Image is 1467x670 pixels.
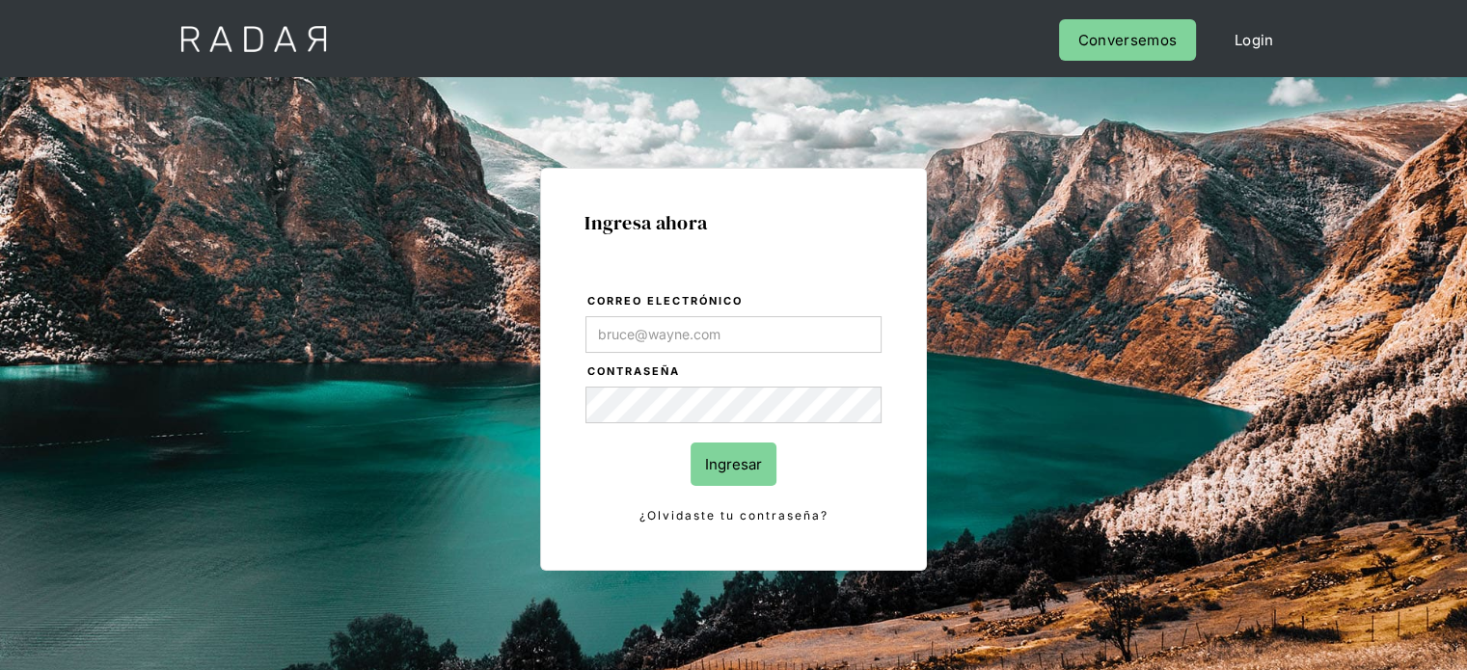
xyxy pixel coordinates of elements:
a: ¿Olvidaste tu contraseña? [585,505,882,526]
label: Correo electrónico [587,292,882,311]
input: Ingresar [691,442,776,486]
a: Login [1215,19,1293,61]
label: Contraseña [587,362,882,382]
input: bruce@wayne.com [585,316,882,353]
a: Conversemos [1059,19,1196,61]
form: Login Form [584,291,883,526]
h1: Ingresa ahora [584,212,883,233]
